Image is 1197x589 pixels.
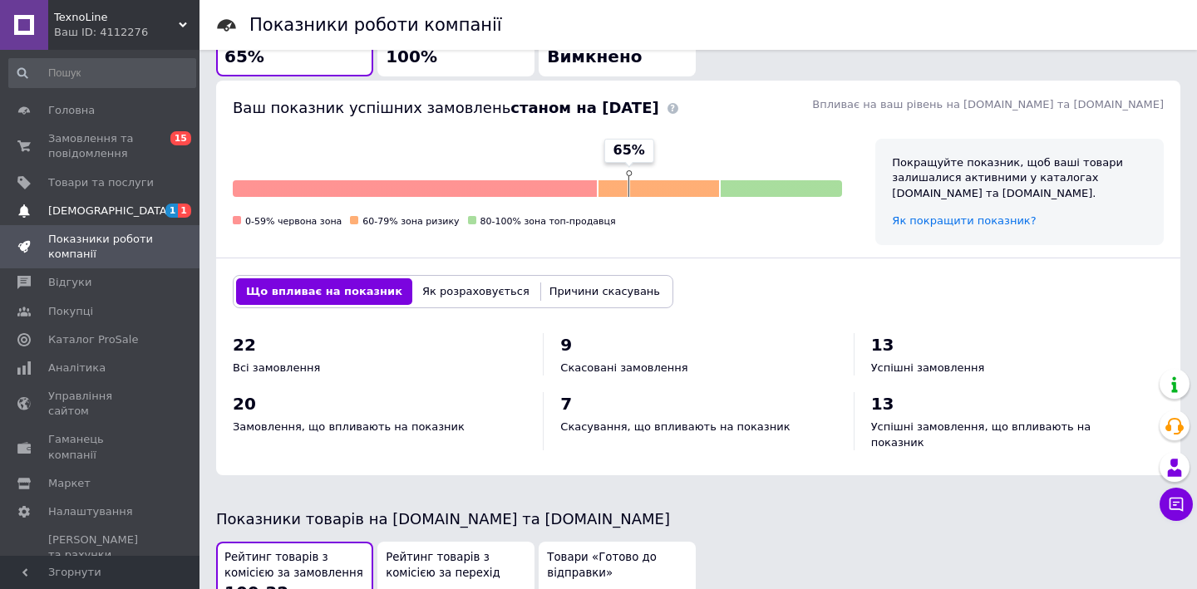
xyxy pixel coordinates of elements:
[216,510,670,528] span: Показники товарів на [DOMAIN_NAME] та [DOMAIN_NAME]
[178,204,191,218] span: 1
[48,175,154,190] span: Товари та послуги
[547,550,687,581] span: Товари «Готово до відправки»
[48,204,171,218] span: [DEMOGRAPHIC_DATA]
[48,232,154,262] span: Показники роботи компанії
[892,214,1036,227] a: Як покращити показник?
[560,361,687,374] span: Скасовані замовлення
[871,361,985,374] span: Успішні замовлення
[480,216,616,227] span: 80-100% зона топ-продавця
[510,99,658,116] b: станом на [DATE]
[54,10,179,25] span: TexnoLine
[48,332,138,347] span: Каталог ProSale
[412,278,539,305] button: Як розраховується
[233,420,465,433] span: Замовлення, що впливають на показник
[249,15,502,35] h1: Показники роботи компанії
[48,131,154,161] span: Замовлення та повідомлення
[362,216,459,227] span: 60-79% зона ризику
[233,361,320,374] span: Всі замовлення
[1160,488,1193,521] button: Чат з покупцем
[560,335,572,355] span: 9
[48,304,93,319] span: Покупці
[871,335,894,355] span: 13
[236,278,412,305] button: Що впливає на показник
[8,58,196,88] input: Пошук
[48,275,91,290] span: Відгуки
[48,432,154,462] span: Гаманець компанії
[54,25,199,40] div: Ваш ID: 4112276
[547,47,642,66] span: Вимкнено
[233,335,256,355] span: 22
[48,389,154,419] span: Управління сайтом
[812,98,1164,110] span: Впливає на ваш рівень на [DOMAIN_NAME] та [DOMAIN_NAME]
[560,394,572,414] span: 7
[892,155,1147,201] div: Покращуйте показник, щоб ваші товари залишалися активними у каталогах [DOMAIN_NAME] та [DOMAIN_NA...
[386,550,526,581] span: Рейтинг товарів з комісією за перехід
[170,131,191,145] span: 15
[871,394,894,414] span: 13
[233,99,659,116] span: Ваш показник успішних замовлень
[560,420,790,433] span: Скасування, що впливають на показник
[165,204,179,218] span: 1
[224,550,365,581] span: Рейтинг товарів з комісією за замовлення
[48,504,133,519] span: Налаштування
[48,476,91,491] span: Маркет
[48,103,95,118] span: Головна
[386,47,437,66] span: 100%
[539,278,670,305] button: Причини скасувань
[871,420,1091,448] span: Успішні замовлення, що впливають на показник
[224,47,264,66] span: 65%
[613,141,645,160] span: 65%
[48,361,106,375] span: Аналітика
[233,394,256,414] span: 20
[245,216,342,227] span: 0-59% червона зона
